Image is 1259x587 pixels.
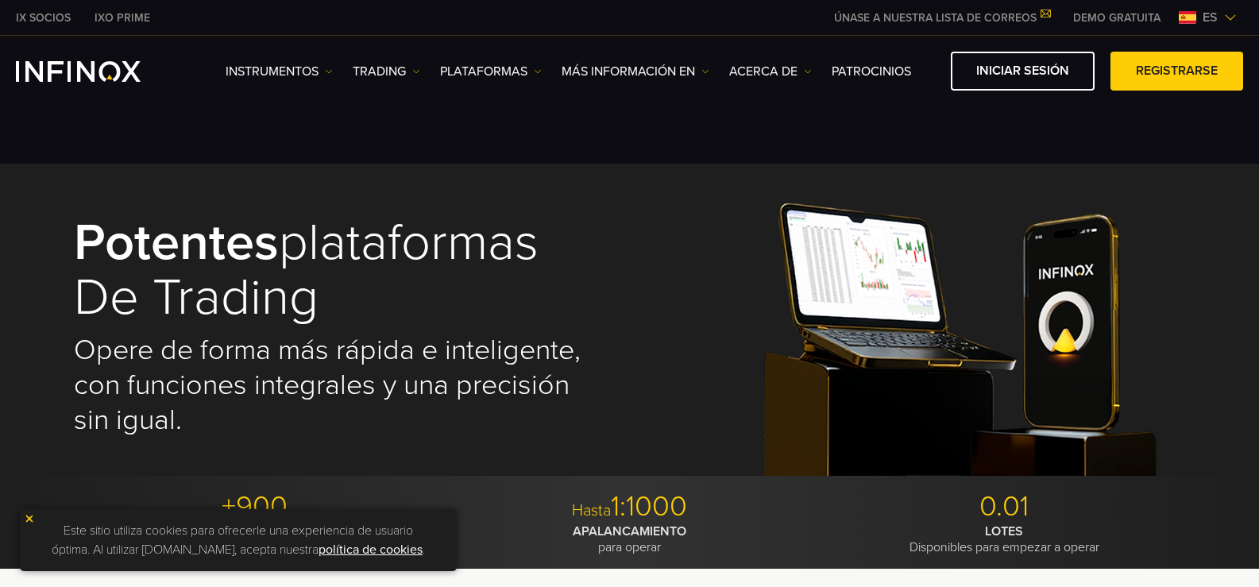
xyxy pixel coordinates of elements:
[448,523,811,555] p: para operar
[1196,8,1224,27] span: es
[822,11,1061,25] a: ÚNASE A NUESTRA LISTA DE CORREOS
[319,542,423,558] a: política de cookies
[562,62,709,81] a: Más información en
[24,513,35,524] img: yellow close icon
[4,10,83,26] a: INFINOX
[16,61,178,82] a: INFINOX Logo
[729,62,812,81] a: ACERCA DE
[74,489,437,524] p: +900
[985,523,1023,539] strong: LOTES
[448,489,811,524] p: 1:1000
[28,517,449,563] p: Este sitio utiliza cookies para ofrecerle una experiencia de usuario óptima. Al utilizar [DOMAIN_...
[440,62,542,81] a: PLATAFORMAS
[823,489,1186,524] p: 0.01
[226,62,333,81] a: Instrumentos
[83,10,162,26] a: INFINOX
[74,333,608,438] h2: Opere de forma más rápida e inteligente, con funciones integrales y una precisión sin igual.
[832,62,911,81] a: Patrocinios
[823,523,1186,555] p: Disponibles para empezar a operar
[74,216,608,325] h1: plataformas de Trading
[1110,52,1243,91] a: Registrarse
[1061,10,1172,26] a: INFINOX MENU
[353,62,420,81] a: TRADING
[572,501,611,520] span: Hasta
[573,523,686,539] strong: APALANCAMIENTO
[74,211,279,274] strong: Potentes
[951,52,1095,91] a: Iniciar sesión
